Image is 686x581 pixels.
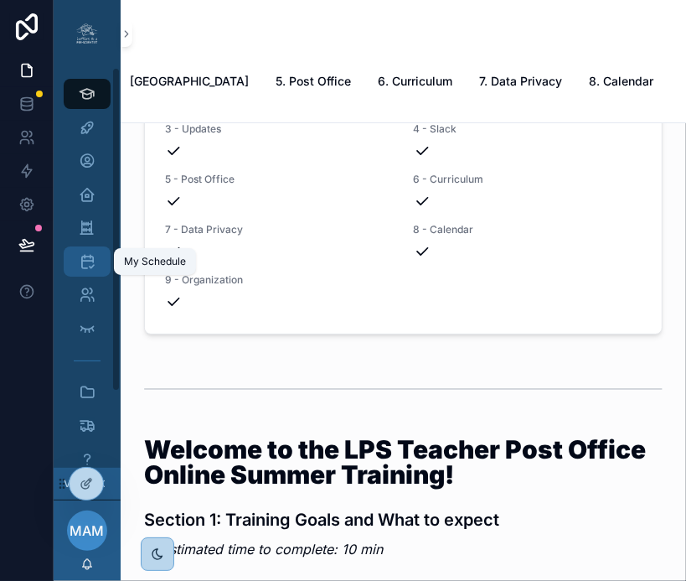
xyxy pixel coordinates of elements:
[414,122,642,136] span: 4 - Slack
[276,66,351,100] a: 5. Post Office
[124,255,186,268] div: My Schedule
[144,507,663,532] h3: Section 1: Training Goals and What to expect
[414,173,642,186] span: 6 - Curriculum
[165,173,394,186] span: 5 - Post Office
[165,122,394,136] span: 3 - Updates
[276,73,351,90] span: 5. Post Office
[378,73,452,90] span: 6. Curriculum
[589,66,653,100] a: 8. Calendar
[116,73,249,90] span: 4. [GEOGRAPHIC_DATA]
[116,66,249,100] a: 4. [GEOGRAPHIC_DATA]
[589,73,653,90] span: 8. Calendar
[414,223,642,236] span: 8 - Calendar
[479,73,562,90] span: 7. Data Privacy
[144,539,663,559] p: ⌛
[479,66,562,100] a: 7. Data Privacy
[54,67,121,468] div: scrollable content
[161,541,383,558] em: Estimated time to complete: 10 min
[378,66,452,100] a: 6. Curriculum
[165,273,394,287] span: 9 - Organization
[144,437,663,487] h1: Welcome to the LPS Teacher Post Office Online Summer Training!
[165,223,394,236] span: 7 - Data Privacy
[70,521,105,541] span: MAM
[74,20,101,47] img: App logo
